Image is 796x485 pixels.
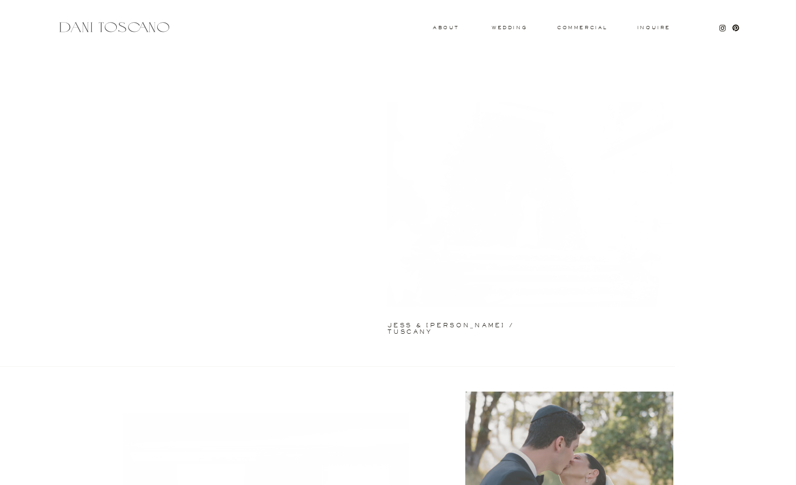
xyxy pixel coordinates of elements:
[557,25,607,30] a: commercial
[387,322,556,327] a: jess & [PERSON_NAME] / tuscany
[492,25,527,29] a: wedding
[637,25,671,31] a: Inquire
[433,25,457,29] a: About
